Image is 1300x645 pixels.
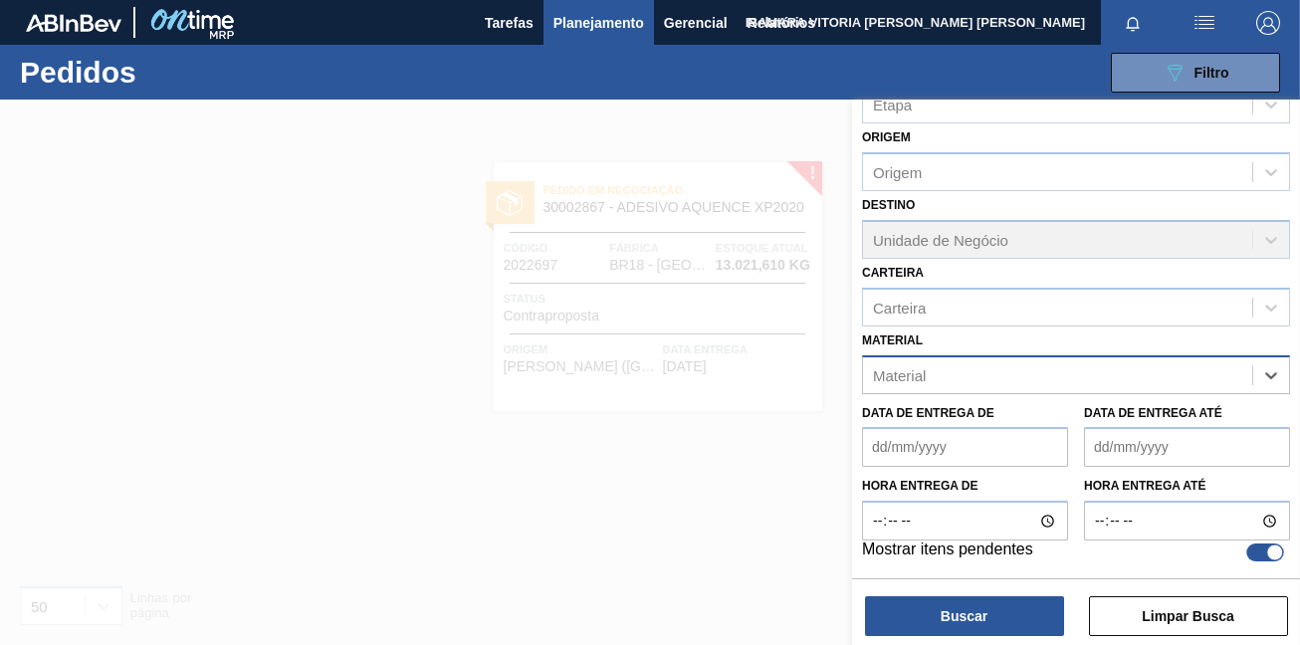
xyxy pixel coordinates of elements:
[862,472,1068,501] label: Hora entrega de
[1101,9,1165,37] button: Notificações
[1084,472,1290,501] label: Hora entrega até
[862,130,911,144] label: Origem
[1194,65,1229,81] span: Filtro
[862,333,923,347] label: Material
[1084,427,1290,467] input: dd/mm/yyyy
[873,299,926,316] div: Carteira
[1111,53,1280,93] button: Filtro
[485,11,534,35] span: Tarefas
[1256,11,1280,35] img: Logout
[20,61,297,84] h1: Pedidos
[26,14,121,32] img: TNhmsLtSVTkK8tSr43FrP2fwEKptu5GPRR3wAAAABJRU5ErkJggg==
[1192,11,1216,35] img: userActions
[873,366,926,383] div: Material
[873,164,922,181] div: Origem
[862,427,1068,467] input: dd/mm/yyyy
[664,11,728,35] span: Gerencial
[862,540,1033,564] label: Mostrar itens pendentes
[873,97,912,113] div: Etapa
[553,11,644,35] span: Planejamento
[862,406,994,420] label: Data de Entrega de
[862,198,915,212] label: Destino
[862,266,924,280] label: Carteira
[1084,406,1222,420] label: Data de Entrega até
